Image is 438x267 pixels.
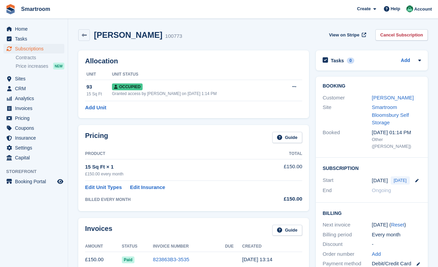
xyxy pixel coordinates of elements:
[165,32,182,40] div: 100773
[85,163,262,171] div: 15 Sq Ft × 1
[15,44,56,53] span: Subscriptions
[16,62,64,70] a: Price increases NEW
[225,241,242,252] th: Due
[85,171,262,177] div: £150.00 every month
[15,94,56,103] span: Analytics
[242,256,272,262] time: 2025-08-11 12:14:09 UTC
[85,197,262,203] div: BILLED EVERY MONTH
[3,44,64,53] a: menu
[3,104,64,113] a: menu
[3,143,64,153] a: menu
[3,74,64,83] a: menu
[153,256,189,262] a: 823863B3-3535
[15,153,56,162] span: Capital
[3,84,64,93] a: menu
[262,159,302,180] td: £150.00
[16,54,64,61] a: Contracts
[323,187,372,194] div: End
[372,250,381,258] a: Add
[122,241,153,252] th: Status
[323,250,372,258] div: Order number
[323,129,372,150] div: Booked
[323,209,421,216] h2: Billing
[414,6,432,13] span: Account
[272,225,302,236] a: Guide
[3,113,64,123] a: menu
[406,5,413,12] img: Jacob Gabriel
[85,104,106,112] a: Add Unit
[3,94,64,103] a: menu
[15,34,56,44] span: Tasks
[3,177,64,186] a: menu
[85,225,112,236] h2: Invoices
[347,58,355,64] div: 0
[329,32,359,38] span: View on Stripe
[3,123,64,133] a: menu
[5,4,16,14] img: stora-icon-8386f47178a22dfd0bd8f6a31ec36ba5ce8667c1dd55bd0f319d3a0aa187defe.svg
[153,241,225,252] th: Invoice Number
[391,176,410,185] span: [DATE]
[15,113,56,123] span: Pricing
[323,176,372,185] div: Start
[323,164,421,171] h2: Subscription
[85,57,302,65] h2: Allocation
[15,24,56,34] span: Home
[391,222,404,227] a: Reset
[15,84,56,93] span: CRM
[53,63,64,69] div: NEW
[331,58,344,64] h2: Tasks
[357,5,371,12] span: Create
[16,63,48,69] span: Price increases
[94,30,162,40] h2: [PERSON_NAME]
[372,136,421,150] div: Other ([PERSON_NAME])
[323,240,372,248] div: Discount
[18,3,53,15] a: Smartroom
[323,231,372,239] div: Billing period
[242,241,302,252] th: Created
[56,177,64,186] a: Preview store
[323,221,372,229] div: Next invoice
[15,143,56,153] span: Settings
[372,177,388,185] time: 2025-08-11 00:00:00 UTC
[15,104,56,113] span: Invoices
[372,231,421,239] div: Every month
[112,69,279,80] th: Unit Status
[15,177,56,186] span: Booking Portal
[372,187,391,193] span: Ongoing
[15,133,56,143] span: Insurance
[86,83,112,91] div: 93
[323,104,372,127] div: Site
[323,94,372,102] div: Customer
[6,168,68,175] span: Storefront
[391,5,400,12] span: Help
[372,240,421,248] div: -
[262,148,302,159] th: Total
[3,24,64,34] a: menu
[262,195,302,203] div: £150.00
[122,256,134,263] span: Paid
[375,29,428,41] a: Cancel Subscription
[372,129,421,137] div: [DATE] 01:14 PM
[3,133,64,143] a: menu
[372,104,409,125] a: Smartroom Bloomsbury Self Storage
[85,184,122,191] a: Edit Unit Types
[112,83,143,90] span: Occupied
[15,123,56,133] span: Coupons
[130,184,165,191] a: Edit Insurance
[372,95,414,100] a: [PERSON_NAME]
[112,91,279,97] div: Granted access by [PERSON_NAME] on [DATE] 1:14 PM
[3,34,64,44] a: menu
[372,221,421,229] div: [DATE] ( )
[85,132,108,143] h2: Pricing
[326,29,368,41] a: View on Stripe
[401,57,410,65] a: Add
[3,153,64,162] a: menu
[85,241,122,252] th: Amount
[85,69,112,80] th: Unit
[323,83,421,89] h2: Booking
[85,148,262,159] th: Product
[86,91,112,97] div: 15 Sq Ft
[15,74,56,83] span: Sites
[272,132,302,143] a: Guide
